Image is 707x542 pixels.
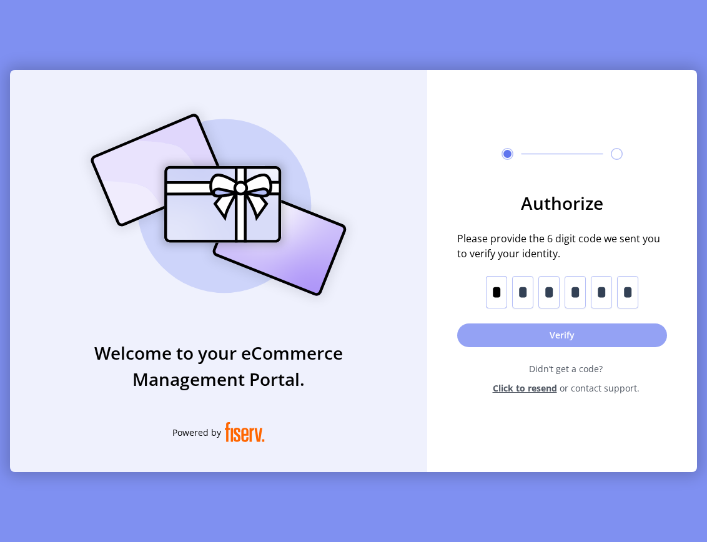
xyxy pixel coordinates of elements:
[10,340,427,392] h3: Welcome to your eCommerce Management Portal.
[457,231,667,261] span: Please provide the 6 digit code we sent you to verify your identity.
[172,426,221,439] span: Powered by
[465,362,667,375] span: Didn’t get a code?
[493,382,557,395] span: Click to resend
[72,100,365,310] img: card_Illustration.svg
[457,323,667,347] button: Verify
[457,190,667,216] h3: Authorize
[560,382,640,395] span: or contact support.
